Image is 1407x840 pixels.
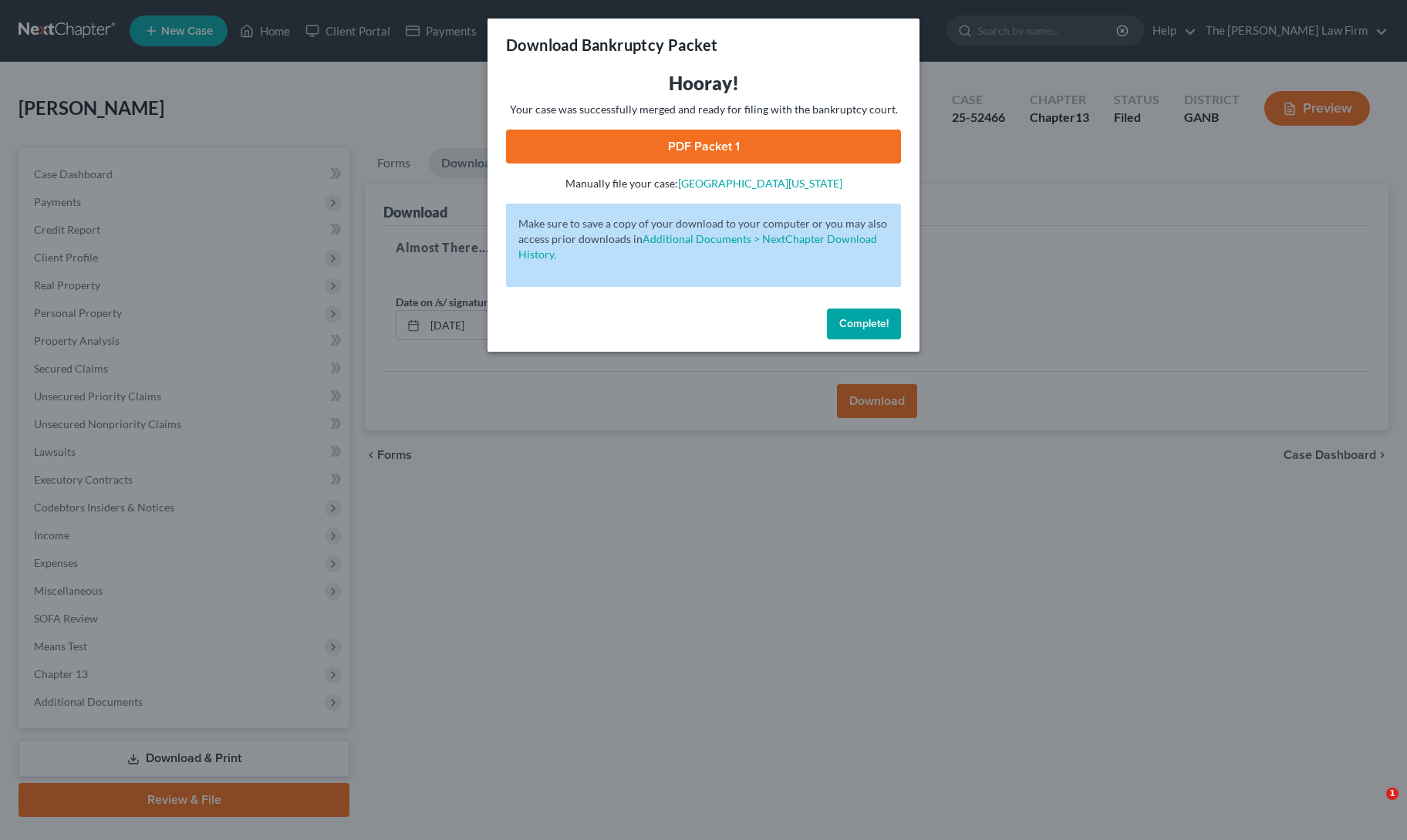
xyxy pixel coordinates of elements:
p: Your case was successfully merged and ready for filing with the bankruptcy court. [506,102,901,117]
a: Additional Documents > NextChapter Download History. [518,232,877,261]
a: PDF Packet 1 [506,130,901,164]
a: [GEOGRAPHIC_DATA][US_STATE] [678,177,842,190]
p: Manually file your case: [506,176,901,191]
button: Complete! [827,309,901,339]
span: Complete! [839,317,889,330]
h3: Hooray! [506,71,901,96]
span: 1 [1386,788,1399,800]
iframe: Intercom live chat [1355,788,1392,825]
h3: Download Bankruptcy Packet [506,34,717,56]
p: Make sure to save a copy of your download to your computer or you may also access prior downloads in [518,216,889,262]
